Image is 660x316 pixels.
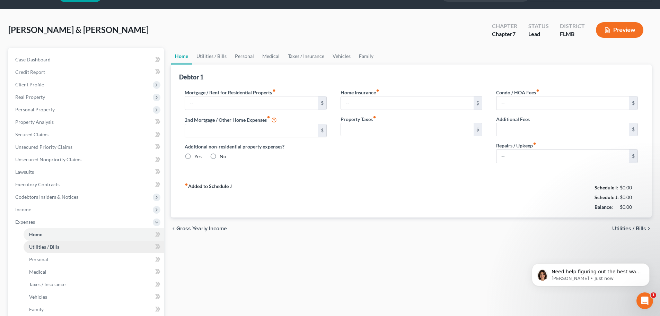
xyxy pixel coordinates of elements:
[10,166,164,178] a: Lawsuits
[15,181,60,187] span: Executory Contracts
[24,228,164,241] a: Home
[620,194,638,201] div: $0.00
[185,116,277,124] label: 2nd Mortgage / Other Home Expenses
[15,131,49,137] span: Secured Claims
[560,30,585,38] div: FLMB
[646,226,652,231] i: chevron_right
[192,48,231,65] a: Utilities / Bills
[185,183,188,186] i: fiber_manual_record
[171,48,192,65] a: Home
[496,123,629,136] input: --
[373,116,376,119] i: fiber_manual_record
[29,269,46,275] span: Medical
[15,57,51,62] span: Case Dashboard
[595,204,613,210] strong: Balance:
[24,303,164,316] a: Family
[10,66,164,78] a: Credit Report
[492,30,517,38] div: Chapter
[176,226,227,231] span: Gross Yearly Income
[29,231,42,237] span: Home
[15,106,55,112] span: Personal Property
[185,89,276,96] label: Mortgage / Rent for Residential Property
[595,194,619,200] strong: Schedule J:
[10,141,164,153] a: Unsecured Priority Claims
[620,204,638,211] div: $0.00
[267,116,270,119] i: fiber_manual_record
[536,89,539,92] i: fiber_manual_record
[24,253,164,266] a: Personal
[179,73,203,81] div: Debtor 1
[15,169,34,175] span: Lawsuits
[376,89,379,92] i: fiber_manual_record
[29,294,47,300] span: Vehicles
[612,226,646,231] span: Utilities / Bills
[474,96,482,110] div: $
[560,22,585,30] div: District
[596,22,643,38] button: Preview
[512,31,516,37] span: 7
[10,153,164,166] a: Unsecured Nonpriority Claims
[629,123,637,136] div: $
[521,249,660,297] iframe: Intercom notifications message
[533,142,536,145] i: fiber_manual_record
[496,116,530,123] label: Additional Fees
[10,128,164,141] a: Secured Claims
[29,281,65,287] span: Taxes / Insurance
[185,183,232,212] strong: Added to Schedule J
[24,241,164,253] a: Utilities / Bills
[272,89,276,92] i: fiber_manual_record
[636,292,653,309] iframe: Intercom live chat
[258,48,284,65] a: Medical
[15,119,54,125] span: Property Analysis
[29,256,48,262] span: Personal
[341,116,376,123] label: Property Taxes
[318,96,326,110] div: $
[496,142,536,149] label: Repairs / Upkeep
[496,150,629,163] input: --
[595,185,618,190] strong: Schedule I:
[15,94,45,100] span: Real Property
[194,153,202,160] label: Yes
[341,89,379,96] label: Home Insurance
[220,153,226,160] label: No
[185,124,318,137] input: --
[629,96,637,110] div: $
[185,96,318,110] input: --
[328,48,355,65] a: Vehicles
[15,144,72,150] span: Unsecured Priority Claims
[355,48,378,65] a: Family
[29,244,59,250] span: Utilities / Bills
[341,96,474,110] input: --
[15,82,44,87] span: Client Profile
[24,278,164,291] a: Taxes / Insurance
[171,226,176,231] i: chevron_left
[8,25,149,35] span: [PERSON_NAME] & [PERSON_NAME]
[15,219,35,225] span: Expenses
[612,226,652,231] button: Utilities / Bills chevron_right
[492,22,517,30] div: Chapter
[10,178,164,191] a: Executory Contracts
[10,116,164,128] a: Property Analysis
[341,123,474,136] input: --
[528,30,549,38] div: Lead
[15,206,31,212] span: Income
[284,48,328,65] a: Taxes / Insurance
[10,53,164,66] a: Case Dashboard
[651,292,656,298] span: 1
[24,266,164,278] a: Medical
[496,89,539,96] label: Condo / HOA Fees
[171,226,227,231] button: chevron_left Gross Yearly Income
[231,48,258,65] a: Personal
[629,150,637,163] div: $
[15,69,45,75] span: Credit Report
[24,291,164,303] a: Vehicles
[528,22,549,30] div: Status
[496,96,629,110] input: --
[15,156,81,162] span: Unsecured Nonpriority Claims
[185,143,326,150] label: Additional non-residential property expenses?
[474,123,482,136] div: $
